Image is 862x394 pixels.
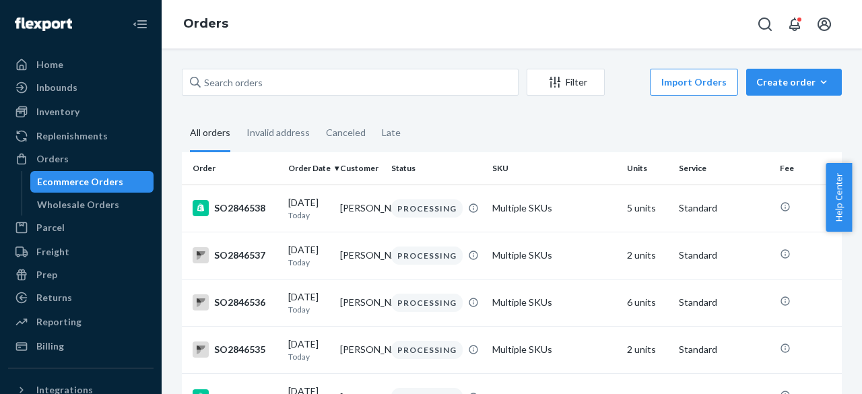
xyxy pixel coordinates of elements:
th: Status [386,152,487,185]
td: Multiple SKUs [487,232,622,279]
div: PROCESSING [391,199,463,218]
div: Billing [36,339,64,353]
a: Reporting [8,311,154,333]
p: Today [288,209,329,221]
button: Close Navigation [127,11,154,38]
div: Returns [36,291,72,304]
div: Canceled [326,115,366,150]
div: Create order [756,75,832,89]
td: [PERSON_NAME] [335,326,387,373]
button: Import Orders [650,69,738,96]
td: Multiple SKUs [487,326,622,373]
td: Multiple SKUs [487,279,622,326]
div: Inventory [36,105,79,119]
p: Today [288,351,329,362]
div: [DATE] [288,290,329,315]
div: Wholesale Orders [37,198,119,211]
button: Help Center [826,163,852,232]
td: 2 units [622,326,673,373]
div: PROCESSING [391,247,463,265]
div: PROCESSING [391,341,463,359]
td: 6 units [622,279,673,326]
div: SO2846537 [193,247,277,263]
a: Orders [8,148,154,170]
a: Orders [183,16,228,31]
th: Order Date [283,152,335,185]
button: Open notifications [781,11,808,38]
th: Order [182,152,283,185]
div: Customer [340,162,381,174]
div: All orders [190,115,230,152]
p: Today [288,257,329,268]
th: Fee [774,152,855,185]
div: Inbounds [36,81,77,94]
div: SO2846538 [193,200,277,216]
p: Standard [679,201,769,215]
div: PROCESSING [391,294,463,312]
p: Today [288,304,329,315]
td: [PERSON_NAME] [335,279,387,326]
td: [PERSON_NAME] [335,232,387,279]
div: Reporting [36,315,81,329]
button: Open Search Box [752,11,778,38]
div: Prep [36,268,57,282]
td: Multiple SKUs [487,185,622,232]
td: 5 units [622,185,673,232]
a: Freight [8,241,154,263]
p: Standard [679,249,769,262]
th: SKU [487,152,622,185]
td: 2 units [622,232,673,279]
div: Freight [36,245,69,259]
ol: breadcrumbs [172,5,239,44]
div: SO2846536 [193,294,277,310]
div: Home [36,58,63,71]
p: Standard [679,343,769,356]
a: Wholesale Orders [30,194,154,216]
div: [DATE] [288,337,329,362]
input: Search orders [182,69,519,96]
a: Home [8,54,154,75]
div: Orders [36,152,69,166]
div: Replenishments [36,129,108,143]
a: Inbounds [8,77,154,98]
a: Parcel [8,217,154,238]
a: Replenishments [8,125,154,147]
img: Flexport logo [15,18,72,31]
th: Units [622,152,673,185]
div: [DATE] [288,243,329,268]
td: [PERSON_NAME] [335,185,387,232]
a: Billing [8,335,154,357]
button: Filter [527,69,605,96]
div: Filter [527,75,604,89]
div: Late [382,115,401,150]
a: Prep [8,264,154,286]
a: Returns [8,287,154,308]
button: Open account menu [811,11,838,38]
div: SO2846535 [193,341,277,358]
div: Invalid address [246,115,310,150]
button: Create order [746,69,842,96]
a: Inventory [8,101,154,123]
th: Service [673,152,774,185]
div: [DATE] [288,196,329,221]
p: Standard [679,296,769,309]
a: Ecommerce Orders [30,171,154,193]
div: Ecommerce Orders [37,175,123,189]
div: Parcel [36,221,65,234]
